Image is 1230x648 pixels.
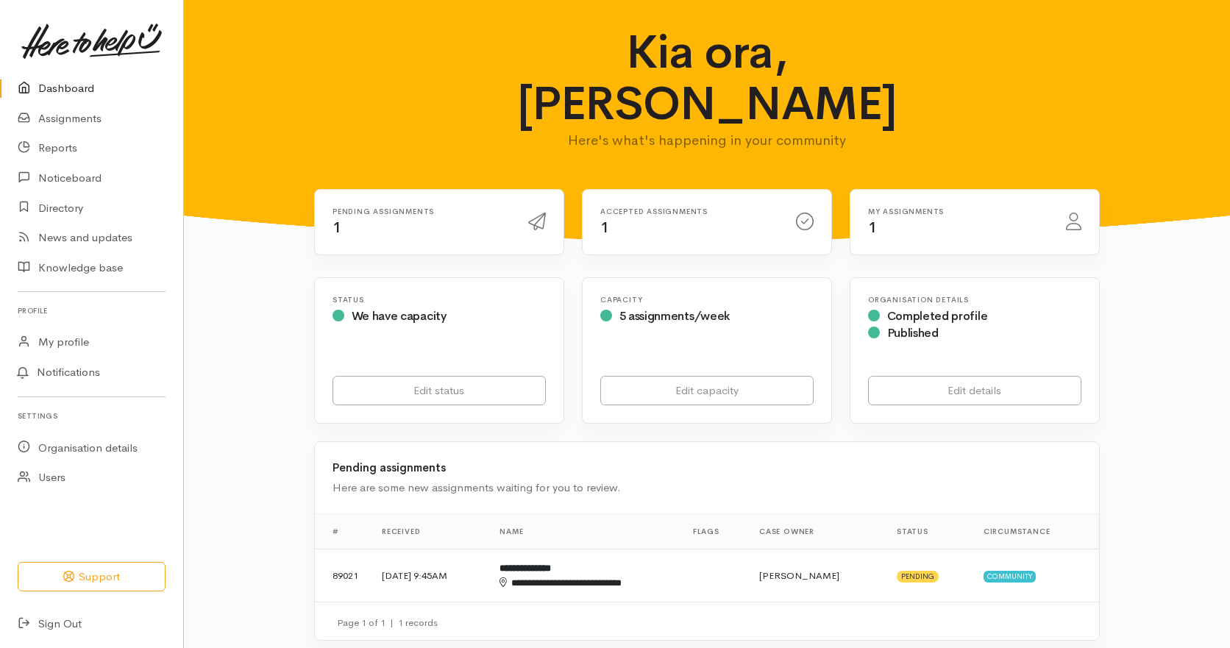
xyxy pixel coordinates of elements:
[885,514,972,549] th: Status
[887,308,988,324] span: Completed profile
[887,325,939,341] span: Published
[370,549,488,602] td: [DATE] 9:45AM
[868,218,877,237] span: 1
[333,207,511,216] h6: Pending assignments
[333,376,546,406] a: Edit status
[315,549,370,602] td: 89021
[18,562,166,592] button: Support
[897,571,939,583] span: Pending
[390,616,394,629] span: |
[463,130,951,151] p: Here's what's happening in your community
[18,301,166,321] h6: Profile
[333,296,546,304] h6: Status
[352,308,447,324] span: We have capacity
[488,514,680,549] th: Name
[600,218,609,237] span: 1
[747,514,885,549] th: Case Owner
[370,514,488,549] th: Received
[972,514,1099,549] th: Circumstance
[747,549,885,602] td: [PERSON_NAME]
[868,376,1081,406] a: Edit details
[619,308,730,324] span: 5 assignments/week
[868,207,1048,216] h6: My assignments
[463,26,951,130] h1: Kia ora, [PERSON_NAME]
[333,460,446,474] b: Pending assignments
[600,296,814,304] h6: Capacity
[600,376,814,406] a: Edit capacity
[984,571,1036,583] span: Community
[868,296,1081,304] h6: Organisation Details
[600,207,778,216] h6: Accepted assignments
[681,514,747,549] th: Flags
[18,406,166,426] h6: Settings
[337,616,438,629] small: Page 1 of 1 1 records
[333,218,341,237] span: 1
[315,514,370,549] th: #
[333,480,1081,496] div: Here are some new assignments waiting for you to review.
